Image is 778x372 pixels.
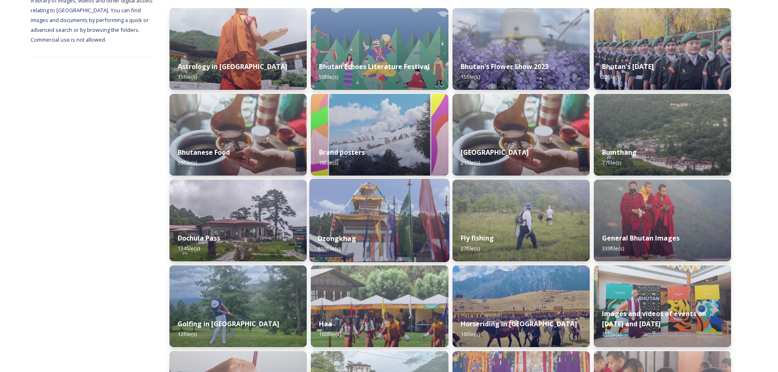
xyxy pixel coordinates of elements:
img: Festival%2520Header.jpg [310,179,450,262]
span: 12 file(s) [178,330,197,338]
img: by%2520Ugyen%2520Wangchuk14.JPG [453,180,590,261]
span: 27 file(s) [461,245,480,252]
img: Horseriding%2520in%2520Bhutan2.JPG [453,265,590,347]
strong: Brand posters [319,148,365,157]
span: 15 file(s) [178,73,197,80]
img: Bumdeling%2520090723%2520by%2520Amp%2520Sripimanwat-4.jpg [169,94,307,176]
img: Bhutan%2520National%2520Day10.jpg [594,8,731,90]
span: 77 file(s) [602,159,621,166]
strong: Astrology in [GEOGRAPHIC_DATA] [178,62,288,71]
img: Haa%2520Summer%2520Festival1.jpeg [311,265,448,347]
strong: Haa [319,319,332,328]
strong: Dzongkhag [318,234,356,243]
span: 339 file(s) [602,245,624,252]
strong: Dochula Pass [178,234,220,243]
strong: Bhutanese Food [178,148,230,157]
span: 15 file(s) [461,73,480,80]
strong: Bumthang [602,148,637,157]
img: Bumthang%2520180723%2520by%2520Amp%2520Sripimanwat-20.jpg [594,94,731,176]
span: 16 file(s) [461,330,480,338]
strong: Horseriding in [GEOGRAPHIC_DATA] [461,319,577,328]
strong: [GEOGRAPHIC_DATA] [461,148,529,157]
img: IMG_0877.jpeg [169,265,307,347]
span: 35 file(s) [602,330,621,338]
strong: Bhutan's Flower Show 2023 [461,62,548,71]
strong: Golfing in [GEOGRAPHIC_DATA] [178,319,279,328]
span: 18 file(s) [319,159,338,166]
img: Bhutan%2520Echoes7.jpg [311,8,448,90]
span: 22 file(s) [602,73,621,80]
strong: Bhutan Echoes Literature Festival [319,62,430,71]
span: 50 file(s) [319,73,338,80]
img: Bumdeling%2520090723%2520by%2520Amp%2520Sripimanwat-4%25202.jpg [453,94,590,176]
strong: Images and videos of events on [DATE] and [DATE] [602,309,706,328]
img: Bhutan_Believe_800_1000_4.jpg [311,94,448,176]
strong: Fly fishing [461,234,494,243]
span: 21 file(s) [461,159,480,166]
img: A%2520guest%2520with%2520new%2520signage%2520at%2520the%2520airport.jpeg [594,265,731,347]
img: _SCH1465.jpg [169,8,307,90]
img: MarcusWestbergBhutanHiRes-23.jpg [594,180,731,261]
span: 134 file(s) [178,245,200,252]
img: Bhutan%2520Flower%2520Show2.jpg [453,8,590,90]
img: 2022-10-01%252011.41.43.jpg [169,180,307,261]
strong: Bhutan's [DATE] [602,62,654,71]
span: 160 file(s) [319,330,341,338]
span: 56 file(s) [178,159,197,166]
span: 650 file(s) [318,245,340,252]
strong: General Bhutan Images [602,234,680,243]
